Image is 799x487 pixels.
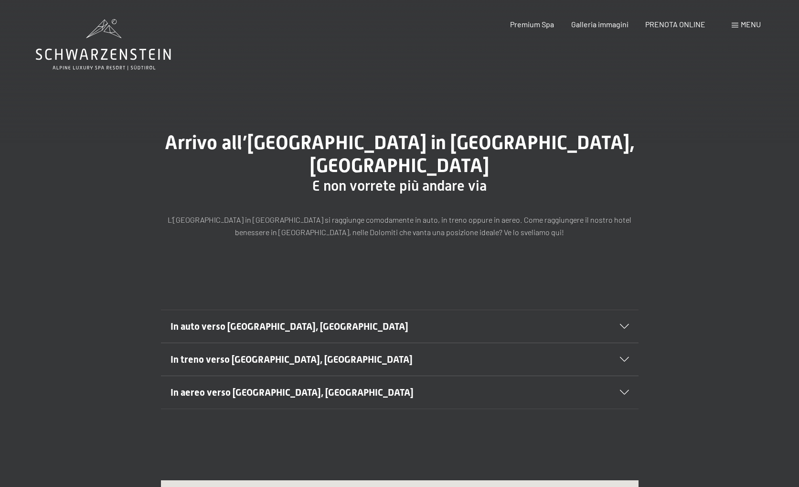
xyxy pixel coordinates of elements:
a: Premium Spa [510,20,554,29]
span: Menu [741,20,761,29]
span: Arrivo all’[GEOGRAPHIC_DATA] in [GEOGRAPHIC_DATA], [GEOGRAPHIC_DATA] [165,131,635,177]
p: L’[GEOGRAPHIC_DATA] in [GEOGRAPHIC_DATA] si raggiunge comodamente in auto, in treno oppure in aer... [161,214,639,238]
a: PRENOTA ONLINE [645,20,705,29]
span: In auto verso [GEOGRAPHIC_DATA], [GEOGRAPHIC_DATA] [170,321,408,332]
span: In aereo verso [GEOGRAPHIC_DATA], [GEOGRAPHIC_DATA] [170,387,414,398]
span: In treno verso [GEOGRAPHIC_DATA], [GEOGRAPHIC_DATA] [170,354,413,365]
span: E non vorrete più andare via [312,177,487,194]
a: Galleria immagini [571,20,629,29]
